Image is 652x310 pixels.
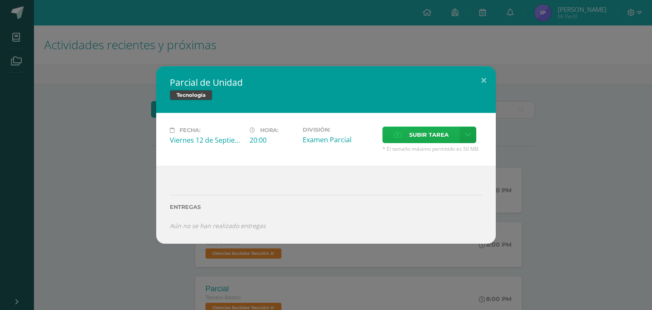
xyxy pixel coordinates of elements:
[180,127,200,133] span: Fecha:
[170,222,266,230] i: Aún no se han realizado entregas
[382,145,482,152] span: * El tamaño máximo permitido es 50 MB
[303,135,376,144] div: Examen Parcial
[409,127,449,143] span: Subir tarea
[250,135,296,145] div: 20:00
[170,135,243,145] div: Viernes 12 de Septiembre
[170,204,482,210] label: Entregas
[260,127,278,133] span: Hora:
[472,66,496,95] button: Close (Esc)
[170,76,482,88] h2: Parcial de Unidad
[170,90,212,100] span: Tecnología
[303,127,376,133] label: División:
